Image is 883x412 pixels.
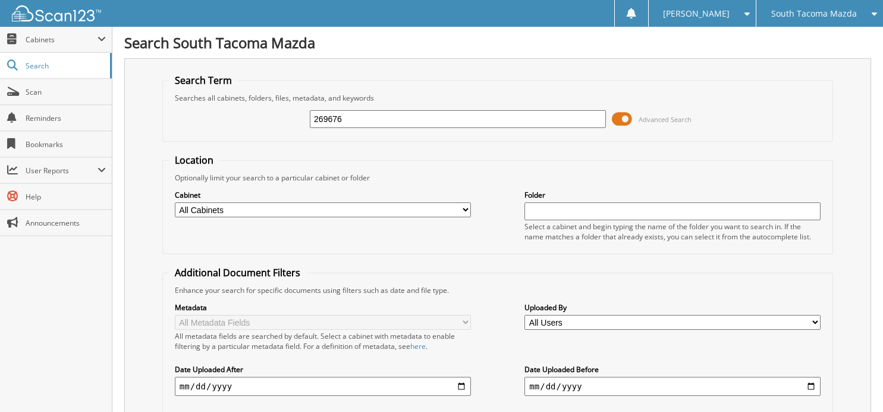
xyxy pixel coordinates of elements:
[410,341,426,351] a: here
[524,377,821,396] input: end
[26,166,98,176] span: User Reports
[26,139,106,149] span: Bookmarks
[524,364,821,374] label: Date Uploaded Before
[26,61,104,71] span: Search
[12,5,101,21] img: scan123-logo-white.svg
[26,35,98,45] span: Cabinets
[169,74,238,87] legend: Search Term
[26,192,106,202] span: Help
[124,33,871,52] h1: Search South Tacoma Mazda
[169,266,306,279] legend: Additional Document Filters
[26,218,106,228] span: Announcements
[175,190,471,200] label: Cabinet
[169,173,827,183] div: Optionally limit your search to a particular cabinet or folder
[824,355,883,412] iframe: Chat Widget
[524,190,821,200] label: Folder
[26,113,106,123] span: Reminders
[771,10,857,17] span: South Tacoma Mazda
[524,221,821,242] div: Select a cabinet and begin typing the name of the folder you want to search in. If the name match...
[169,285,827,295] div: Enhance your search for specific documents using filters such as date and file type.
[663,10,730,17] span: [PERSON_NAME]
[524,302,821,313] label: Uploaded By
[26,87,106,97] span: Scan
[169,154,219,167] legend: Location
[175,302,471,313] label: Metadata
[175,364,471,374] label: Date Uploaded After
[175,377,471,396] input: start
[175,331,471,351] div: All metadata fields are searched by default. Select a cabinet with metadata to enable filtering b...
[639,115,692,124] span: Advanced Search
[169,93,827,103] div: Searches all cabinets, folders, files, metadata, and keywords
